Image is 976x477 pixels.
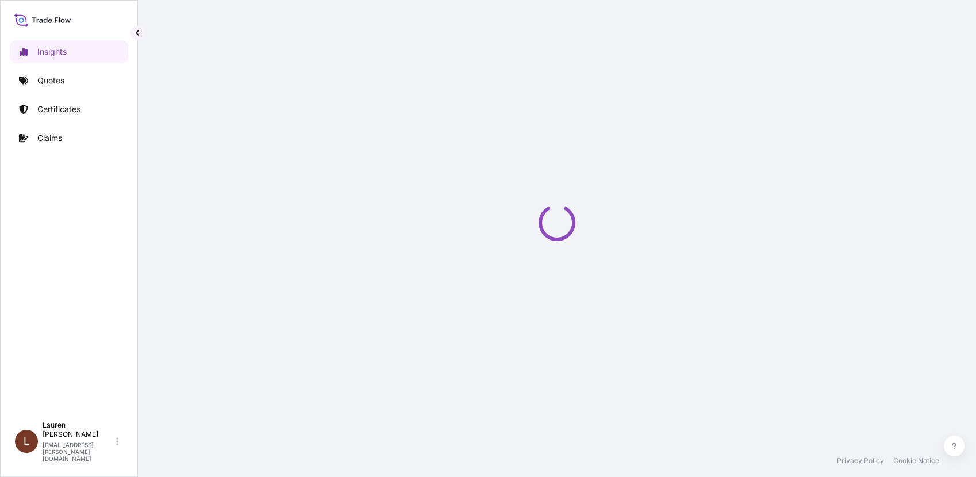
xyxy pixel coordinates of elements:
a: Quotes [10,69,128,92]
p: Lauren [PERSON_NAME] [43,421,114,439]
a: Privacy Policy [837,456,884,465]
a: Claims [10,127,128,150]
p: Certificates [37,104,80,115]
a: Certificates [10,98,128,121]
p: Quotes [37,75,64,86]
p: [EMAIL_ADDRESS][PERSON_NAME][DOMAIN_NAME] [43,441,114,462]
p: Insights [37,46,67,58]
p: Claims [37,132,62,144]
a: Insights [10,40,128,63]
a: Cookie Notice [893,456,939,465]
span: L [24,436,29,447]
